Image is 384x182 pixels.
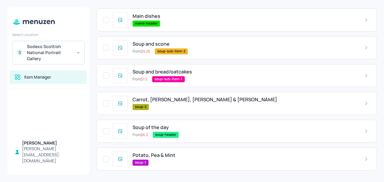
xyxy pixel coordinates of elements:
[133,13,160,19] span: Main dishes
[16,49,23,56] div: S
[133,132,148,138] p: From
[24,74,51,80] div: Item Manager
[22,140,82,146] div: [PERSON_NAME]
[155,49,188,54] span: soup-sub-item-2
[133,104,149,109] span: soup-2
[27,44,72,62] div: Sodexo Scottish National Portrait Gallery
[133,97,277,102] span: Carrot, [PERSON_NAME], [PERSON_NAME] & [PERSON_NAME]
[141,49,150,54] span: $ 9.25
[133,125,169,130] span: Soup of the day
[133,21,160,26] span: mains-header
[141,76,147,82] span: $ 7.2
[133,152,175,158] span: Potato, Pea & Mint
[133,41,170,47] span: Soup and scone
[133,76,147,82] p: From
[12,32,85,37] div: Select Location
[153,132,179,137] span: soup-header
[133,160,149,165] span: soup-1
[133,69,192,75] span: Soup and bread/oatcakes
[22,146,82,164] div: [PERSON_NAME][EMAIL_ADDRESS][DOMAIN_NAME]
[152,76,185,82] span: soup-sub-item-1
[133,49,150,54] p: From
[141,132,148,137] span: $ 6.2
